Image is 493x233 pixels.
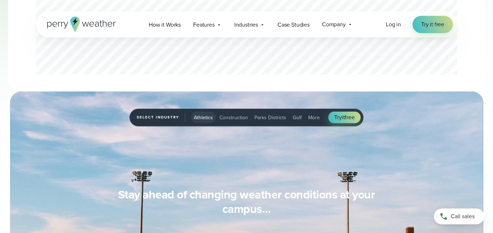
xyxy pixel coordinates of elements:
span: Parks Districts [254,114,286,121]
button: Construction [217,112,251,123]
span: Try free [334,113,354,122]
span: Select Industry [137,113,185,122]
span: Company [322,20,346,29]
button: Athletics [191,112,216,123]
a: Try it free [413,16,453,33]
button: Parks Districts [252,112,289,123]
span: More [308,114,320,121]
button: Golf [290,112,305,123]
a: Call sales [434,209,484,224]
span: Call sales [451,212,475,221]
span: Industries [234,21,258,29]
a: Log in [386,20,401,29]
span: Golf [293,114,302,121]
button: More [305,112,323,123]
span: it [342,113,345,121]
span: How it Works [149,21,181,29]
h3: Stay ahead of changing weather conditions at your campus… [108,187,385,216]
a: Tryitfree [328,112,360,123]
span: Case Studies [278,21,310,29]
span: Features [193,21,215,29]
span: Athletics [194,114,213,121]
span: Construction [219,114,248,121]
span: Try it free [421,20,444,29]
a: How it Works [143,17,187,32]
a: Case Studies [271,17,316,32]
